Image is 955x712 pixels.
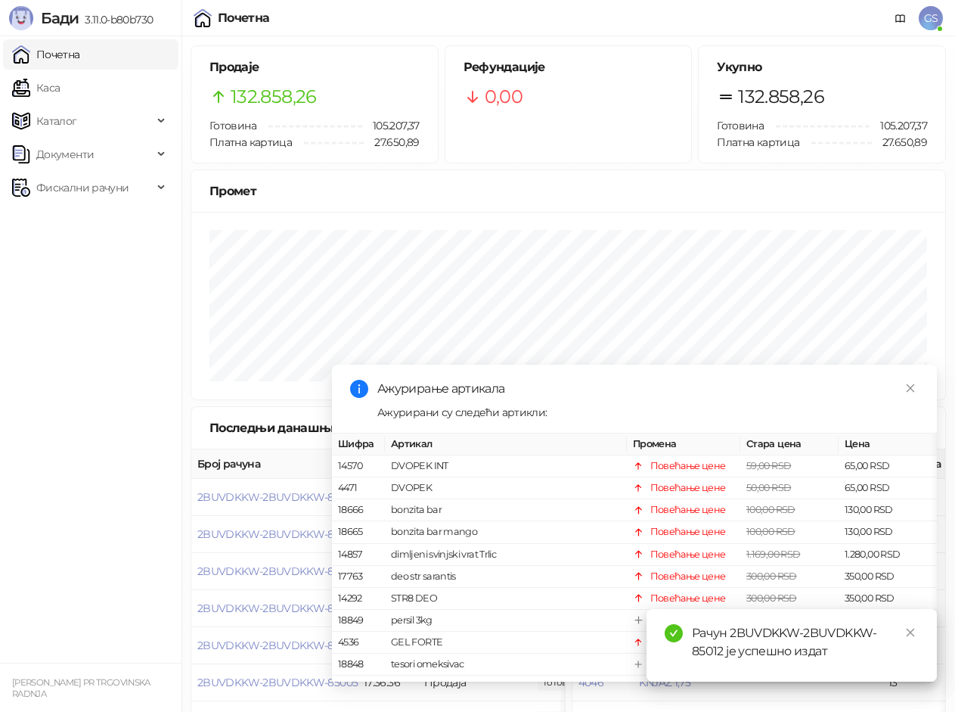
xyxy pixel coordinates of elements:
td: 18848 [332,654,385,676]
td: 18665 [332,521,385,543]
div: Последњи данашњи рачуни [209,418,410,437]
td: tesori omeksivac [385,654,627,676]
td: dimljeni svinjski vrat Trlic [385,543,627,565]
th: Шифра [332,434,385,455]
small: [PERSON_NAME] PR TRGOVINSKA RADNJA [12,677,150,699]
td: DVOPEK [385,477,627,499]
span: close [905,383,916,393]
button: 2BUVDKKW-2BUVDKKW-85009 [197,527,358,541]
span: 100,00 RSD [746,526,795,537]
td: persil 3kg [385,610,627,632]
div: Ажурирани су следећи артикли: [377,404,919,421]
span: 300,00 RSD [746,592,797,604]
td: 4471 [332,477,385,499]
span: 27.650,89 [872,134,927,151]
span: Готовина [209,119,256,132]
div: Повећање цене [650,480,726,496]
th: Стара цена [740,434,839,455]
div: Рачун 2BUVDKKW-2BUVDKKW-85012 је успешно издат [692,624,919,661]
span: 1.169,00 RSD [746,548,800,559]
td: 18666 [332,499,385,521]
span: Готовина [717,119,764,132]
h5: Укупно [717,58,927,76]
span: info-circle [350,380,368,398]
td: GEL FORTE [385,632,627,654]
h5: Рефундације [464,58,674,76]
span: 105.207,37 [362,117,420,134]
td: 17763 [332,566,385,588]
span: close [905,627,916,638]
td: 130,00 RSD [839,521,937,543]
span: 50,00 RSD [746,482,791,493]
th: Промена [627,434,740,455]
img: Logo [9,6,33,30]
a: Почетна [12,39,80,70]
div: Повећање цене [650,502,726,518]
td: 65,00 RSD [839,477,937,499]
td: bonzita bar [385,499,627,521]
td: 4536 [332,632,385,654]
span: 300,00 RSD [746,571,797,582]
td: 18849 [332,610,385,632]
span: 105.207,37 [870,117,927,134]
span: Документи [36,139,94,169]
a: Документација [888,6,913,30]
div: Повећање цене [650,591,726,606]
th: Број рачуна [191,449,358,479]
td: 17297 [332,676,385,698]
span: Фискални рачуни [36,173,129,203]
td: 14570 [332,455,385,477]
td: sundjer 2/1 [385,676,627,698]
td: 350,00 RSD [839,566,937,588]
td: bonzita bar mango [385,521,627,543]
button: 2BUVDKKW-2BUVDKKW-85006 [197,639,358,652]
h5: Продаје [209,58,420,76]
button: 2BUVDKKW-2BUVDKKW-85008 [197,564,358,578]
th: Артикал [385,434,627,455]
a: Close [902,624,919,641]
span: check-circle [665,624,683,642]
td: 14857 [332,543,385,565]
span: 132.858,26 [738,82,824,111]
button: 2BUVDKKW-2BUVDKKW-85007 [197,602,358,615]
td: 14292 [332,588,385,610]
div: Почетна [218,12,270,24]
td: DVOPEK INT [385,455,627,477]
td: deo str sarantis [385,566,627,588]
td: 130,00 RSD [839,499,937,521]
span: 0,00 [485,82,522,111]
td: 1.280,00 RSD [839,543,937,565]
div: Повећање цене [650,546,726,561]
td: STR8 DEO [385,588,627,610]
th: Цена [839,434,937,455]
span: Платна картица [717,135,799,149]
div: Повећање цене [650,524,726,539]
td: 65,00 RSD [839,455,937,477]
div: Ажурирање артикала [377,380,919,398]
span: Каталог [36,106,77,136]
span: 27.650,89 [364,134,419,151]
td: 350,00 RSD [839,588,937,610]
a: Close [902,380,919,396]
div: Промет [209,182,927,201]
div: Повећање цене [650,569,726,584]
button: 2BUVDKKW-2BUVDKKW-85005 [197,676,358,689]
button: 2BUVDKKW-2BUVDKKW-85010 [197,490,355,504]
span: Платна картица [209,135,292,149]
span: 59,00 RSD [746,460,791,471]
span: GS [919,6,943,30]
span: 132.858,26 [231,82,317,111]
span: 100,00 RSD [746,504,795,515]
span: 3.11.0-b80b730 [79,13,153,26]
a: Каса [12,73,60,103]
div: Повећање цене [650,459,726,474]
span: Бади [41,9,79,27]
